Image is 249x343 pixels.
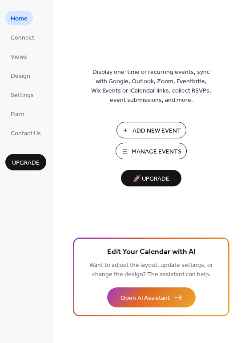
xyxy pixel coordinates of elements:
span: Add New Event [133,126,181,136]
span: Form [11,110,24,119]
a: Form [5,106,30,121]
span: Upgrade [12,158,40,168]
span: Connect [11,33,34,43]
a: Home [5,11,33,25]
span: Display one-time or recurring events, sync with Google, Outlook, Zoom, Eventbrite, Wix Events or ... [91,68,211,105]
a: Design [5,68,36,83]
a: Connect [5,30,40,44]
button: Upgrade [5,154,46,170]
span: Settings [11,91,34,100]
span: Open AI Assistant [120,294,170,303]
span: Edit Your Calendar with AI [107,246,196,258]
button: Add New Event [116,122,186,138]
button: 🚀 Upgrade [121,170,181,186]
span: Manage Events [132,147,181,157]
span: Want to adjust the layout, update settings, or change the design? The assistant can help. [89,259,213,281]
span: Home [11,14,28,24]
a: Views [5,49,32,64]
a: Settings [5,87,39,102]
span: 🚀 Upgrade [126,173,176,185]
span: Design [11,72,30,81]
a: Contact Us [5,125,46,140]
button: Open AI Assistant [107,287,196,307]
span: Views [11,52,27,62]
button: Manage Events [116,143,187,159]
span: Contact Us [11,129,41,138]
